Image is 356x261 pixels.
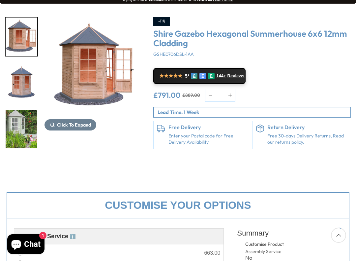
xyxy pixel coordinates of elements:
[17,233,75,240] span: Assembly Service
[6,110,37,148] img: GazeboSummerhouse_2_d5ddb8f4-22b7-4ec1-854e-f5a15eebcfdb_200x200.jpg
[57,122,91,128] span: Click To Expand
[204,250,220,256] div: 663.00
[245,241,309,248] div: Customise Product
[5,234,46,256] inbox-online-store-chat: Shopify online store chat
[227,73,245,79] span: Reviews
[153,29,351,48] h3: Shire Gazebo Hexagonal Summerhouse 6x6 12mm Cladding
[5,17,38,56] div: 4 / 15
[6,18,37,56] img: Gazebosummerhouse_open_white_0268_54ac3690-1eca-4cca-9402-77495e0665ae_200x200.jpg
[44,17,143,149] div: 4 / 15
[245,248,286,255] div: Assembly Service
[168,125,249,130] h6: Free Delivery
[237,225,342,241] div: Summary
[199,73,206,79] div: E
[191,73,197,79] div: G
[158,109,350,116] p: Lead Time: 1 Week
[208,73,215,79] div: R
[5,109,38,149] div: 6 / 15
[153,17,170,26] div: -11%
[267,133,348,146] p: Free 30-days Delivery Returns, Read our returns policy.
[70,234,75,239] span: ℹ️
[267,125,348,130] h6: Return Delivery
[153,68,246,84] a: ★★★★★ 5* G E R 144+ Reviews
[245,255,286,261] div: No
[6,64,37,102] img: Gazebosummerhouse__white_0060_54d28acc-2db0-4171-893e-6bdf3e2d1bbc_200x200.jpg
[182,93,200,97] del: £889.00
[44,17,143,116] img: Shire Gazebo Hexagonal Summerhouse 6x6 12mm Cladding - Best Shed
[153,92,181,99] ins: £791.00
[7,192,349,218] div: Customise your options
[216,73,226,79] span: 144+
[5,63,38,103] div: 5 / 15
[44,119,96,130] button: Click To Expand
[159,73,182,79] span: ★★★★★
[153,51,194,57] span: GSHE0706DSL-1AA
[168,133,249,146] a: Enter your Postal code for Free Delivery Availability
